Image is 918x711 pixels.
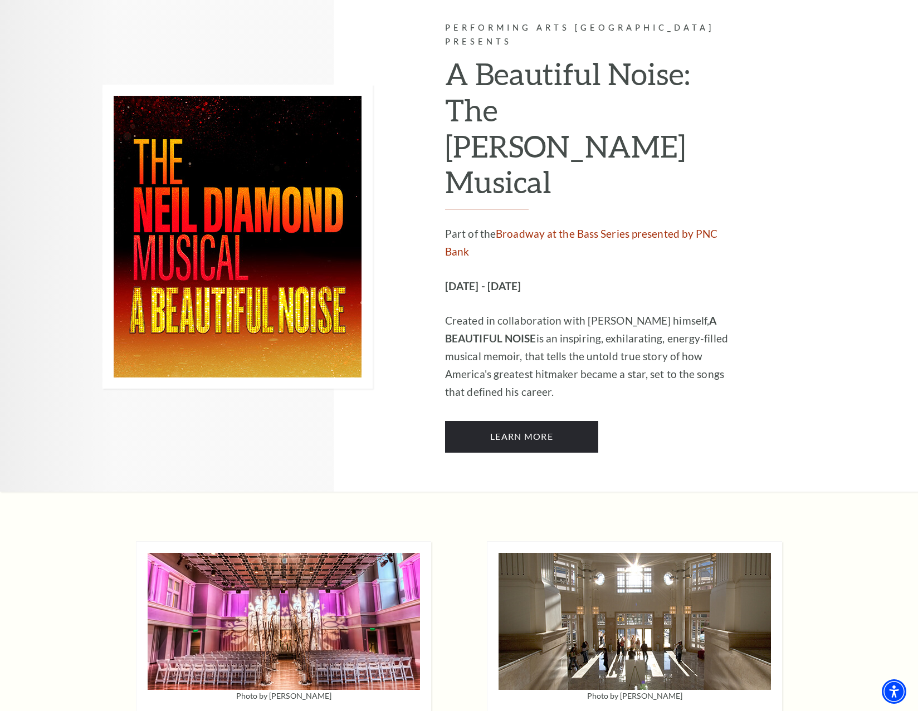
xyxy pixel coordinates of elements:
p: Part of the [445,225,743,261]
div: Accessibility Menu [882,679,906,704]
p: Photo by [PERSON_NAME] [148,692,420,700]
p: Photo by [PERSON_NAME] [499,692,771,700]
h2: A Beautiful Noise: The [PERSON_NAME] Musical [445,56,743,209]
a: Learn More A Beautiful Noise: The Neil Diamond Musical [445,421,598,452]
p: Performing Arts [GEOGRAPHIC_DATA] Presents [445,21,743,49]
a: Broadway at the Bass Series presented by PNC Bank [445,227,718,258]
img: Touring Bass Hall [499,553,771,690]
p: Created in collaboration with [PERSON_NAME] himself, is an inspiring, exhilarating, energy-filled... [445,312,743,401]
img: Performing Arts Fort Worth Presents [102,85,373,389]
strong: [DATE] - [DATE] [445,280,521,292]
img: Special Event Rental [148,553,420,690]
strong: A BEAUTIFUL NOISE [445,314,716,345]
